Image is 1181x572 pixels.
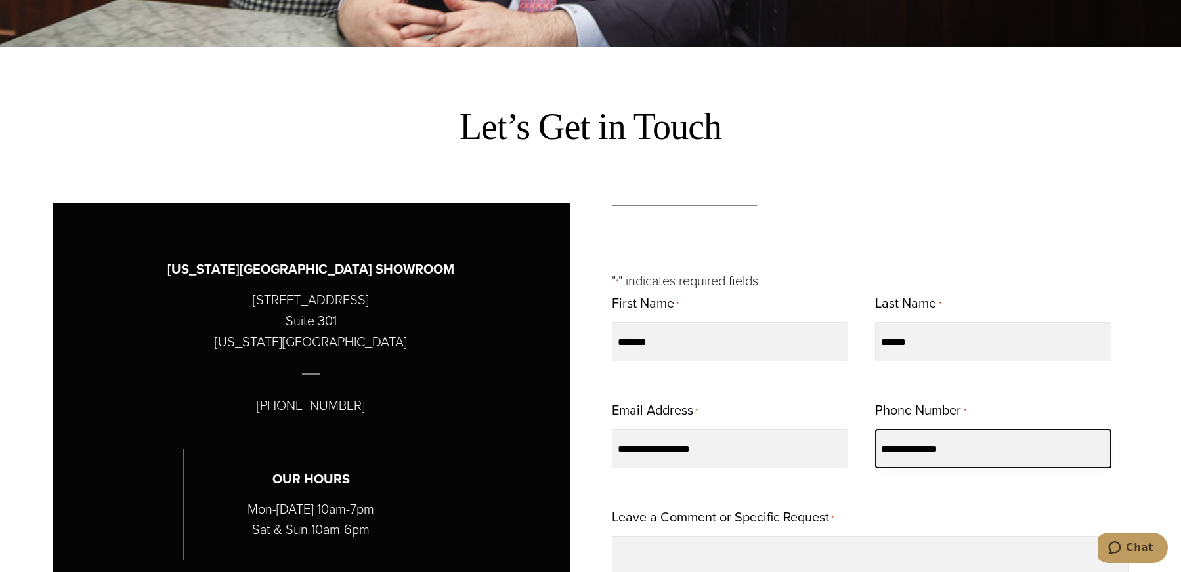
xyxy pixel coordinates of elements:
h3: [US_STATE][GEOGRAPHIC_DATA] SHOWROOM [167,259,454,279]
label: First Name [612,291,679,317]
p: Mon-[DATE] 10am-7pm Sat & Sun 10am-6pm [184,499,439,540]
label: Email Address [612,398,698,424]
h2: Let’s Get in Touch [460,103,721,150]
iframe: Opens a widget where you can chat to one of our agents [1098,533,1168,565]
label: Leave a Comment or Specific Request [612,505,834,531]
p: [STREET_ADDRESS] Suite 301 [US_STATE][GEOGRAPHIC_DATA] [215,289,407,352]
label: Phone Number [875,398,966,424]
p: [PHONE_NUMBER] [257,395,365,416]
label: Last Name [875,291,941,317]
h3: Our Hours [184,469,439,489]
p: " " indicates required fields [612,270,1129,291]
